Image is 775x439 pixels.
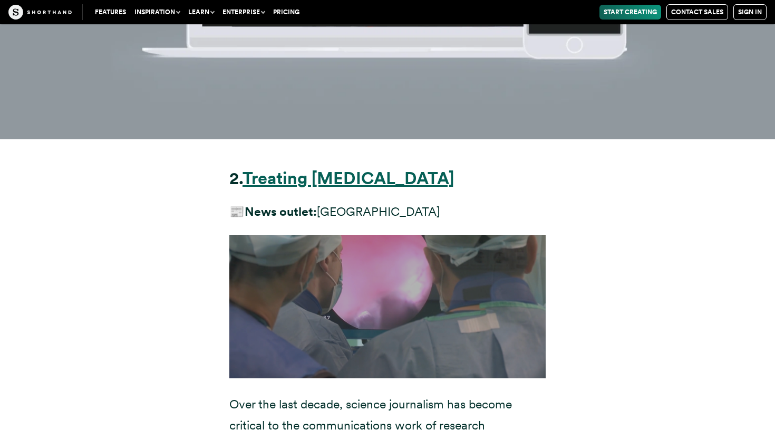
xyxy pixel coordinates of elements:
[243,168,454,188] a: Treating [MEDICAL_DATA]
[8,5,72,20] img: The Craft
[733,4,767,20] a: Sign in
[130,5,184,20] button: Inspiration
[91,5,130,20] a: Features
[229,202,546,222] p: 📰 [GEOGRAPHIC_DATA]
[666,4,728,20] a: Contact Sales
[218,5,269,20] button: Enterprise
[269,5,304,20] a: Pricing
[229,168,243,188] strong: 2.
[184,5,218,20] button: Learn
[599,5,661,20] a: Start Creating
[245,204,317,219] strong: News outlet:
[229,235,546,378] img: Three researchers wearing blue medical scrubs face away from the camera, looking toward an oval s...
